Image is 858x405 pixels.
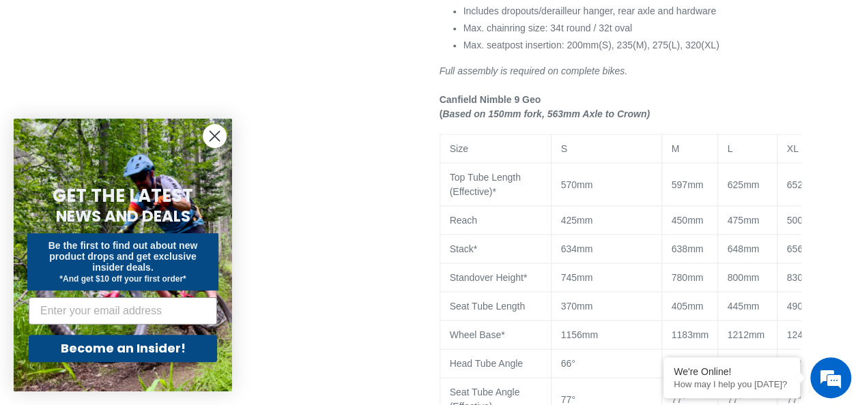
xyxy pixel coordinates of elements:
[59,274,186,284] span: *And get $10 off your first order*
[53,183,193,208] span: GET THE LATEST
[561,179,593,190] span: 570mm
[728,271,760,282] span: 800mm
[787,214,819,225] span: 500mm
[672,214,704,225] span: 450mm
[672,271,704,282] span: 780mm
[728,300,760,311] span: 445mm
[728,243,760,254] span: 648mm
[561,271,593,282] span: 745mm
[561,357,575,368] span: 66°
[450,214,477,225] span: Reach
[440,93,541,119] b: Canfield Nimble 9 Geo (
[463,22,632,33] span: Max. chainring size: 34t round / 32t oval
[463,40,719,50] span: Max. seatpost insertion: 200mm(S), 235(M), 275(L), 320(XL)
[728,393,742,404] span: 77°
[15,75,35,95] div: Navigation go back
[672,243,704,254] span: 638mm
[674,379,790,389] p: How may I help you today?
[672,393,686,404] span: 77°
[674,366,790,377] div: We're Online!
[728,214,760,225] span: 475mm
[561,300,593,311] span: 370mm
[728,329,764,340] span: 1212mm
[450,271,528,282] span: Standover Height*
[450,329,505,340] span: Wheel Base*
[450,171,521,196] span: Top Tube Length (Effective)*
[728,179,760,190] span: 625mm
[787,179,819,190] span: 652mm
[224,7,257,40] div: Minimize live chat window
[561,329,598,340] span: 1156mm
[79,118,188,256] span: We're online!
[463,5,716,16] span: Includes dropouts/derailleur hanger, rear axle and hardware
[91,76,250,94] div: Chat with us now
[787,393,801,404] span: 77°
[717,134,777,163] td: L
[787,329,824,340] span: 1241mm
[203,124,227,148] button: Close dialog
[440,134,551,163] td: Size
[29,335,217,362] button: Become an Insider!
[29,297,217,325] input: Enter your email address
[787,271,819,282] span: 830mm
[48,240,198,273] span: Be the first to find out about new product drops and get exclusive insider deals.
[440,65,627,76] em: Full assembly is required on complete bikes.
[672,300,704,311] span: 405mm
[561,243,593,254] span: 634mm
[661,134,717,163] td: M
[672,179,704,190] span: 597mm
[56,205,190,227] span: NEWS AND DEALS
[450,300,526,311] span: Seat Tube Length
[561,393,575,404] span: 77°
[551,134,661,163] td: S
[450,357,523,368] span: Head Tube Angle
[442,108,650,119] i: Based on 150mm fork, 563mm Axle to Crown)
[787,300,819,311] span: 490mm
[44,68,78,102] img: d_696896380_company_1647369064580_696896380
[450,243,477,254] span: Stack*
[7,265,260,312] textarea: Type your message and hit 'Enter'
[561,214,593,225] span: 425mm
[672,329,709,340] span: 1183mm
[787,243,819,254] span: 656mm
